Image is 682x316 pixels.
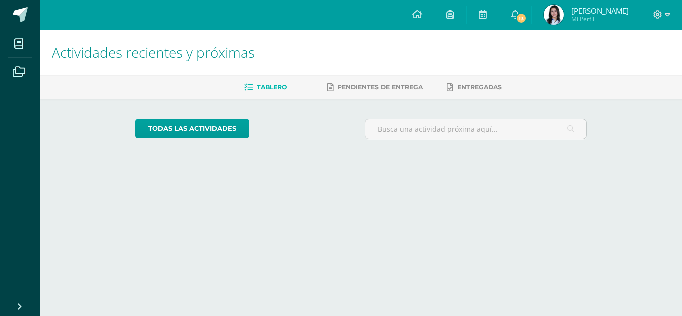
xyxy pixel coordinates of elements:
[365,119,587,139] input: Busca una actividad próxima aquí...
[52,43,255,62] span: Actividades recientes y próximas
[338,83,423,91] span: Pendientes de entrega
[544,5,564,25] img: 1edca9df0690ada1845b4313f3d8a92d.png
[244,79,287,95] a: Tablero
[457,83,502,91] span: Entregadas
[515,13,526,24] span: 13
[257,83,287,91] span: Tablero
[135,119,249,138] a: todas las Actividades
[447,79,502,95] a: Entregadas
[571,15,629,23] span: Mi Perfil
[571,6,629,16] span: [PERSON_NAME]
[327,79,423,95] a: Pendientes de entrega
